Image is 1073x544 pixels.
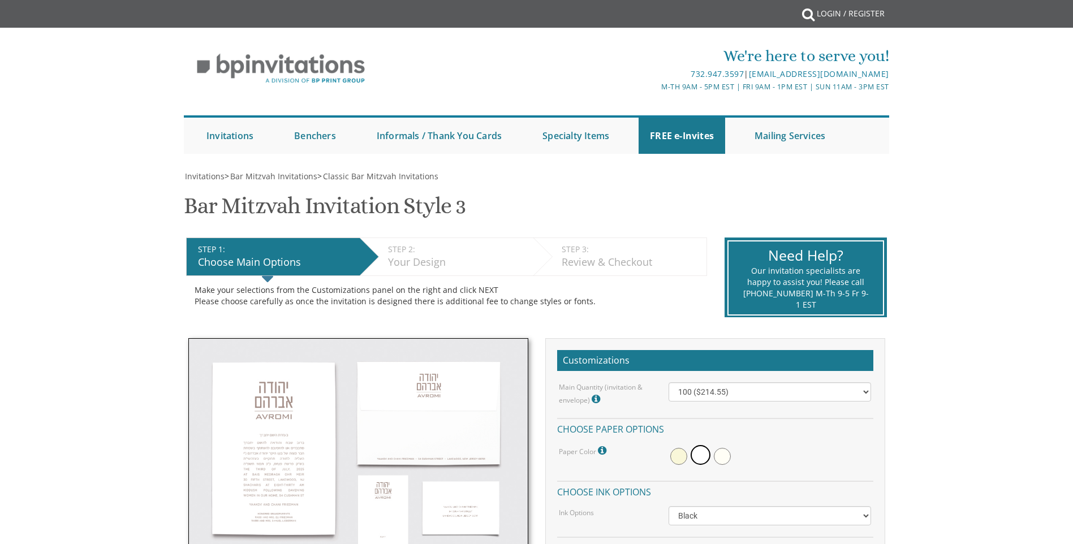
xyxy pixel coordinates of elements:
[185,171,225,182] span: Invitations
[229,171,317,182] a: Bar Mitzvah Invitations
[559,508,594,517] label: Ink Options
[323,171,438,182] span: Classic Bar Mitzvah Invitations
[198,244,354,255] div: STEP 1:
[184,171,225,182] a: Invitations
[184,193,466,227] h1: Bar Mitzvah Invitation Style 3
[559,443,609,458] label: Paper Color
[559,382,652,407] label: Main Quantity (invitation & envelope)
[691,68,744,79] a: 732.947.3597
[743,265,869,310] div: Our invitation specialists are happy to assist you! Please call [PHONE_NUMBER] M-Th 9-5 Fr 9-1 EST
[743,118,837,154] a: Mailing Services
[743,245,869,266] div: Need Help?
[225,171,317,182] span: >
[562,244,701,255] div: STEP 3:
[317,171,438,182] span: >
[562,255,701,270] div: Review & Checkout
[420,45,889,67] div: We're here to serve you!
[195,118,265,154] a: Invitations
[749,68,889,79] a: [EMAIL_ADDRESS][DOMAIN_NAME]
[420,67,889,81] div: |
[420,81,889,93] div: M-Th 9am - 5pm EST | Fri 9am - 1pm EST | Sun 11am - 3pm EST
[1003,473,1073,527] iframe: chat widget
[388,244,528,255] div: STEP 2:
[198,255,354,270] div: Choose Main Options
[557,481,873,500] h4: Choose ink options
[388,255,528,270] div: Your Design
[184,45,378,92] img: BP Invitation Loft
[639,118,725,154] a: FREE e-Invites
[531,118,620,154] a: Specialty Items
[322,171,438,182] a: Classic Bar Mitzvah Invitations
[230,171,317,182] span: Bar Mitzvah Invitations
[195,284,699,307] div: Make your selections from the Customizations panel on the right and click NEXT Please choose care...
[557,418,873,438] h4: Choose paper options
[283,118,347,154] a: Benchers
[365,118,513,154] a: Informals / Thank You Cards
[557,350,873,372] h2: Customizations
